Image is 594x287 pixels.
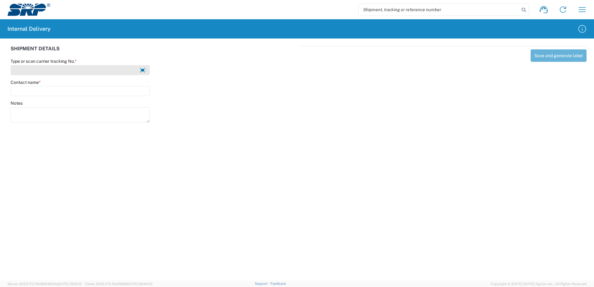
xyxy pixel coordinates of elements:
[11,46,295,58] div: SHIPMENT DETAILS
[7,282,82,286] span: Server: 2025.17.0-16a969492de
[359,4,519,16] input: Shipment, tracking or reference number
[491,281,587,287] span: Copyright © [DATE]-[DATE] Agistix Inc., All Rights Reserved
[270,282,286,285] a: Feedback
[58,282,82,286] span: [DATE] 09:51:12
[11,58,77,64] label: Type or scan carrier tracking No.
[255,282,270,285] a: Support
[11,80,41,85] label: Contact name
[7,25,51,33] h2: Internal Delivery
[126,282,153,286] span: [DATE] 08:44:20
[7,3,50,16] img: srp
[85,282,153,286] span: Client: 2025.17.0-5dd568f
[11,100,23,106] label: Notes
